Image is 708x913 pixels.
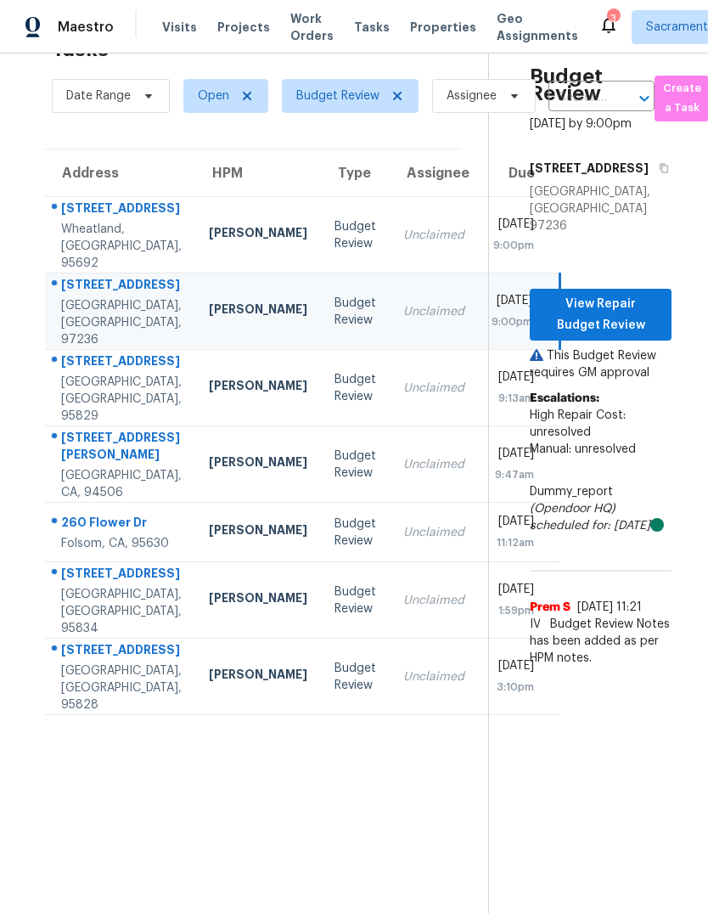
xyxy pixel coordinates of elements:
[530,392,599,404] b: Escalations:
[403,592,464,609] div: Unclaimed
[61,276,182,297] div: [STREET_ADDRESS]
[497,10,578,44] span: Geo Assignments
[61,641,182,662] div: [STREET_ADDRESS]
[334,295,376,329] div: Budget Review
[540,616,680,633] span: Budget Review Notes
[530,443,636,455] span: Manual: unresolved
[198,87,229,104] span: Open
[530,347,671,381] p: This Budget Review requires GM approval
[321,149,390,197] th: Type
[543,294,658,335] span: View Repair Budget Review
[61,221,182,272] div: Wheatland, [GEOGRAPHIC_DATA], 95692
[217,19,270,36] span: Projects
[530,116,632,132] div: [DATE] by 9:00pm
[530,289,671,341] button: View Repair Budget Review
[403,456,464,473] div: Unclaimed
[209,377,307,398] div: [PERSON_NAME]
[162,19,197,36] span: Visits
[478,149,560,197] th: Due
[403,303,464,320] div: Unclaimed
[45,149,195,197] th: Address
[195,149,321,197] th: HPM
[410,19,476,36] span: Properties
[209,666,307,687] div: [PERSON_NAME]
[530,160,649,177] h5: [STREET_ADDRESS]
[334,448,376,482] div: Budget Review
[403,524,464,541] div: Unclaimed
[632,87,656,110] button: Open
[334,660,376,694] div: Budget Review
[61,535,182,552] div: Folsom, CA, 95630
[334,218,376,252] div: Budget Review
[61,467,182,501] div: [GEOGRAPHIC_DATA], CA, 94506
[66,87,131,104] span: Date Range
[334,371,376,405] div: Budget Review
[61,565,182,586] div: [STREET_ADDRESS]
[290,10,334,44] span: Work Orders
[61,514,182,535] div: 260 Flower Dr
[530,183,671,234] div: [GEOGRAPHIC_DATA], [GEOGRAPHIC_DATA] 97236
[61,374,182,425] div: [GEOGRAPHIC_DATA], [GEOGRAPHIC_DATA], 95829
[403,668,464,685] div: Unclaimed
[530,616,671,667] span: IVA completed scopes has been added as per HPM notes.
[296,87,379,104] span: Budget Review
[649,153,671,183] button: Copy Address
[530,599,570,616] span: Prem S
[577,601,642,613] span: [DATE] 11:21
[354,21,390,33] span: Tasks
[209,454,307,475] div: [PERSON_NAME]
[607,10,619,27] div: 3
[530,503,615,515] i: (Opendoor HQ)
[530,520,650,532] i: scheduled for: [DATE]
[61,200,182,221] div: [STREET_ADDRESS]
[61,662,182,713] div: [GEOGRAPHIC_DATA], [GEOGRAPHIC_DATA], 95828
[209,521,307,543] div: [PERSON_NAME]
[663,79,700,118] span: Create a Task
[209,589,307,611] div: [PERSON_NAME]
[334,583,376,617] div: Budget Review
[209,224,307,245] div: [PERSON_NAME]
[403,227,464,244] div: Unclaimed
[61,429,182,467] div: [STREET_ADDRESS][PERSON_NAME]
[548,85,607,111] input: Search by address
[61,586,182,637] div: [GEOGRAPHIC_DATA], [GEOGRAPHIC_DATA], 95834
[530,68,671,102] h2: Budget Review
[209,301,307,322] div: [PERSON_NAME]
[390,149,478,197] th: Assignee
[61,297,182,348] div: [GEOGRAPHIC_DATA], [GEOGRAPHIC_DATA], 97236
[530,483,671,534] div: Dummy_report
[530,409,626,438] span: High Repair Cost: unresolved
[52,41,109,58] h2: Tasks
[58,19,114,36] span: Maestro
[403,380,464,397] div: Unclaimed
[61,352,182,374] div: [STREET_ADDRESS]
[334,516,376,549] div: Budget Review
[447,87,497,104] span: Assignee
